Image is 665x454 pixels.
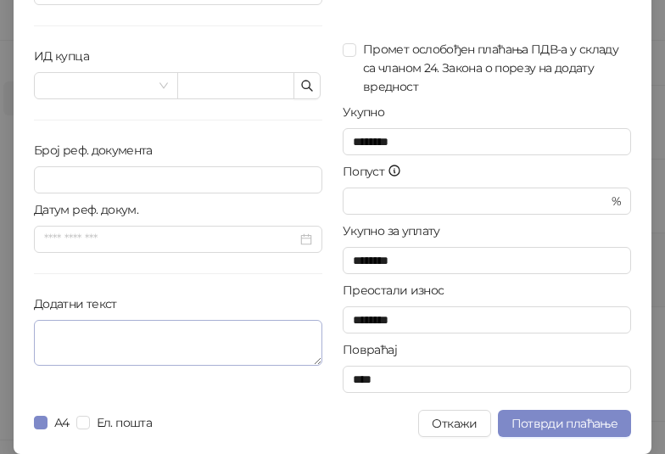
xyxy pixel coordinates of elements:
[47,413,76,432] span: А4
[353,188,608,214] input: Попуст
[343,103,395,121] label: Укупно
[511,416,617,431] span: Потврди плаћање
[34,294,127,313] label: Додатни текст
[498,410,631,437] button: Потврди плаћање
[34,141,163,160] label: Број реф. документа
[343,221,450,240] label: Укупно за уплату
[418,410,490,437] button: Откажи
[34,320,322,366] textarea: Додатни текст
[90,413,159,432] span: Ел. пошта
[343,281,455,300] label: Преостали износ
[34,47,99,65] label: ИД купца
[34,166,322,193] input: Број реф. документа
[356,40,631,96] span: Промет ослобођен плаћања ПДВ-а у складу са чланом 24. Закона о порезу на додату вредност
[343,340,407,359] label: Повраћај
[343,162,411,181] label: Попуст
[34,200,149,219] label: Датум реф. докум.
[44,230,297,249] input: Датум реф. докум.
